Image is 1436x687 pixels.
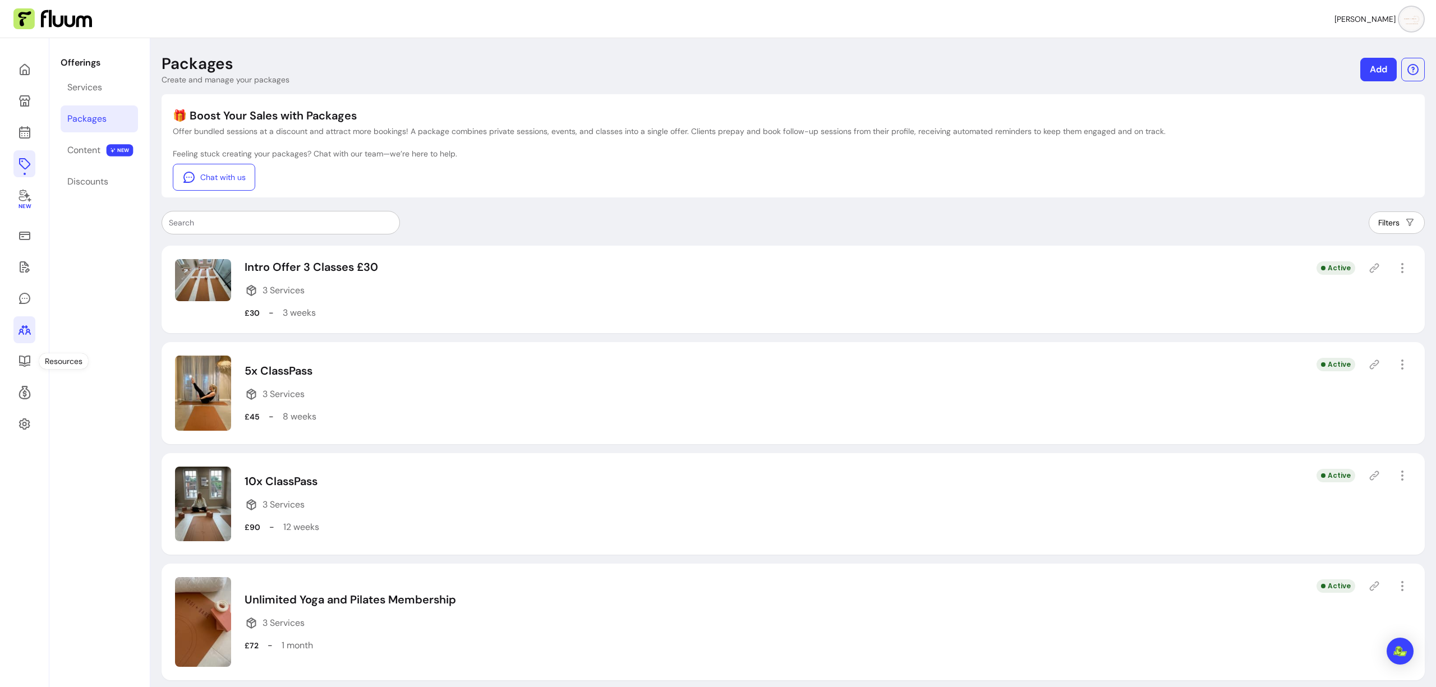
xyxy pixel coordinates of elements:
img: Image of 5x ClassPass [175,356,231,431]
span: [PERSON_NAME] [1334,13,1396,25]
div: Packages [67,112,107,126]
p: 5x ClassPass [245,363,316,379]
span: 3 Services [263,616,305,630]
a: Add [1360,58,1397,81]
div: Resources [39,353,88,369]
p: - [269,306,274,320]
img: avatar [1400,8,1423,30]
a: Refer & Earn [13,379,35,406]
p: Create and manage your packages [162,74,289,85]
span: 3 Services [263,388,305,401]
a: Settings [13,411,35,437]
p: Intro Offer 3 Classes £30 [245,259,378,275]
a: My Messages [13,285,35,312]
img: Image of Intro Offer 3 Classes £30 [175,259,231,301]
span: 3 Services [263,498,305,511]
a: Calendar [13,119,35,146]
div: Active [1317,261,1355,275]
p: - [269,410,274,423]
a: Waivers [13,253,35,280]
a: Home [13,56,35,83]
button: Filters [1369,211,1425,234]
div: Content [67,144,100,157]
p: 8 weeks [283,410,316,423]
a: My Page [13,87,35,114]
p: Offerings [61,56,138,70]
a: Services [61,74,138,101]
p: 12 weeks [283,520,319,534]
p: 🎁 Boost Your Sales with Packages [173,108,1166,123]
a: Clients [13,316,35,343]
img: Image of 10x ClassPass [175,467,231,542]
span: 3 Services [263,284,305,297]
a: Discounts [61,168,138,195]
a: Chat with us [173,164,255,191]
span: NEW [107,144,134,156]
a: Offerings [13,150,35,177]
a: Packages [61,105,138,132]
div: Open Intercom Messenger [1387,638,1414,665]
p: 3 weeks [283,306,316,320]
img: Fluum Logo [13,8,92,30]
div: Active [1317,579,1355,593]
p: £90 [245,522,260,533]
p: Packages [162,54,233,74]
div: Discounts [67,175,108,188]
div: Services [67,81,102,94]
p: £45 [245,411,260,422]
p: - [269,520,274,534]
div: Active [1317,358,1355,371]
p: 10x ClassPass [245,473,319,489]
a: Resources [13,348,35,375]
p: 1 month [282,639,313,652]
a: New [13,182,35,218]
button: avatar[PERSON_NAME] [1334,8,1423,30]
a: Content NEW [61,137,138,164]
p: - [268,639,273,652]
span: New [18,203,30,210]
p: Unlimited Yoga and Pilates Membership [245,592,456,607]
p: Offer bundled sessions at a discount and attract more bookings! A package combines private sessio... [173,126,1166,137]
img: Image of Unlimited Yoga and Pilates Membership [175,577,231,666]
input: Search [169,217,393,228]
p: £72 [245,640,259,651]
div: Active [1317,469,1355,482]
p: £30 [245,307,260,319]
a: Sales [13,222,35,249]
p: Feeling stuck creating your packages? Chat with our team—we’re here to help. [173,148,1166,159]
